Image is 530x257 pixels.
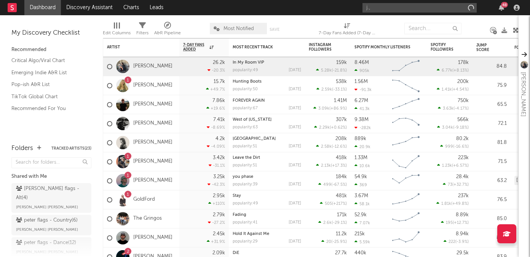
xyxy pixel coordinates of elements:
[453,88,468,92] span: +4.54 %
[133,101,172,108] a: [PERSON_NAME]
[206,106,225,111] div: +19.6 %
[11,183,91,213] a: [PERSON_NAME] flags - Alt(4)[PERSON_NAME] [PERSON_NAME]
[16,216,78,225] div: peter flags - Country ( 6 )
[321,239,347,244] div: ( )
[11,215,91,235] a: peter flags - Country(6)[PERSON_NAME] [PERSON_NAME]
[336,174,347,179] div: 184k
[441,220,469,225] div: ( )
[207,144,225,149] div: -4.09 %
[354,106,370,111] div: 41.3k
[452,202,468,206] span: +49.8 %
[208,182,225,187] div: -42.3 %
[336,231,347,236] div: 11.2k
[133,196,155,203] a: GoldFord
[446,221,453,225] span: 195
[11,93,84,101] a: TikTok Global Chart
[389,171,423,190] svg: Chart title
[454,145,468,149] span: -16.6 %
[457,251,469,255] div: 29.5k
[362,3,477,13] input: Search for artists
[11,104,84,113] a: Recommended For You
[233,99,301,103] div: FOREVER AGAIN
[233,61,301,65] div: In My Room VIP
[214,79,225,84] div: 15.7k
[233,251,239,255] a: DiE
[476,100,507,109] div: 65.5
[354,174,367,179] div: 54.9k
[499,5,504,11] button: 48
[136,19,148,41] div: Filters
[216,136,225,141] div: 4.2k
[354,117,369,122] div: 9.38M
[437,125,469,130] div: ( )
[476,43,495,52] div: Jump Score
[133,177,172,184] a: [PERSON_NAME]
[289,220,301,225] div: [DATE]
[445,145,453,149] span: 999
[476,138,507,147] div: 81.8
[437,163,469,168] div: ( )
[321,88,332,92] span: 2.59k
[333,221,346,225] span: -29.1 %
[316,163,347,168] div: ( )
[209,163,225,168] div: -31.1 %
[457,117,469,122] div: 566k
[444,239,469,244] div: ( )
[442,164,452,168] span: 1.23k
[208,201,225,206] div: +110 %
[233,156,301,160] div: Leave the Dirt
[233,80,301,84] div: Hunting Boots
[354,220,370,225] div: 7.07k
[325,202,332,206] span: 505
[332,240,346,244] span: -25.9 %
[332,183,346,187] span: -67.5 %
[309,43,335,52] div: Instagram Followers
[133,158,172,165] a: [PERSON_NAME]
[11,172,91,181] div: Shared with Me
[133,120,172,127] a: [PERSON_NAME]
[318,182,347,187] div: ( )
[454,126,468,130] span: -9.18 %
[316,144,347,149] div: ( )
[270,27,279,32] button: Save
[331,126,346,130] span: +0.62 %
[354,87,372,92] div: -91.3k
[133,139,172,146] a: [PERSON_NAME]
[233,156,260,160] a: Leave the Dirt
[441,202,451,206] span: 1.81k
[16,203,78,212] span: [PERSON_NAME] [PERSON_NAME]
[233,80,262,84] a: Hunting Boots
[456,136,469,141] div: 80.2k
[519,72,528,117] div: [PERSON_NAME]
[11,80,84,89] a: Pop-ish A&R List
[454,221,468,225] span: +12.7 %
[448,183,452,187] span: 73
[207,125,225,130] div: -8.69 %
[213,60,225,65] div: 26.2k
[333,145,346,149] span: -12.6 %
[289,201,301,206] div: [DATE]
[442,88,452,92] span: 1.41k
[318,220,347,225] div: ( )
[354,251,366,255] div: 440k
[11,69,84,77] a: Emerging Indie A&R List
[103,19,131,41] div: Edit Columns
[289,125,301,129] div: [DATE]
[233,213,301,217] div: Fading
[354,60,369,65] div: 8.46M
[354,136,366,141] div: 889k
[233,106,258,110] div: popularity: 67
[354,163,370,168] div: 10.6k
[330,107,346,111] span: +86.9 %
[453,69,468,73] span: +8.13 %
[319,19,376,41] div: 7-Day Fans Added (7-Day Fans Added)
[154,29,181,38] div: A&R Pipeline
[336,60,347,65] div: 159k
[458,193,469,198] div: 237k
[336,79,347,84] div: 538k
[213,155,225,160] div: 3.42k
[336,117,347,122] div: 307k
[457,79,469,84] div: 200k
[212,98,225,103] div: 7.86k
[233,213,246,217] a: Fading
